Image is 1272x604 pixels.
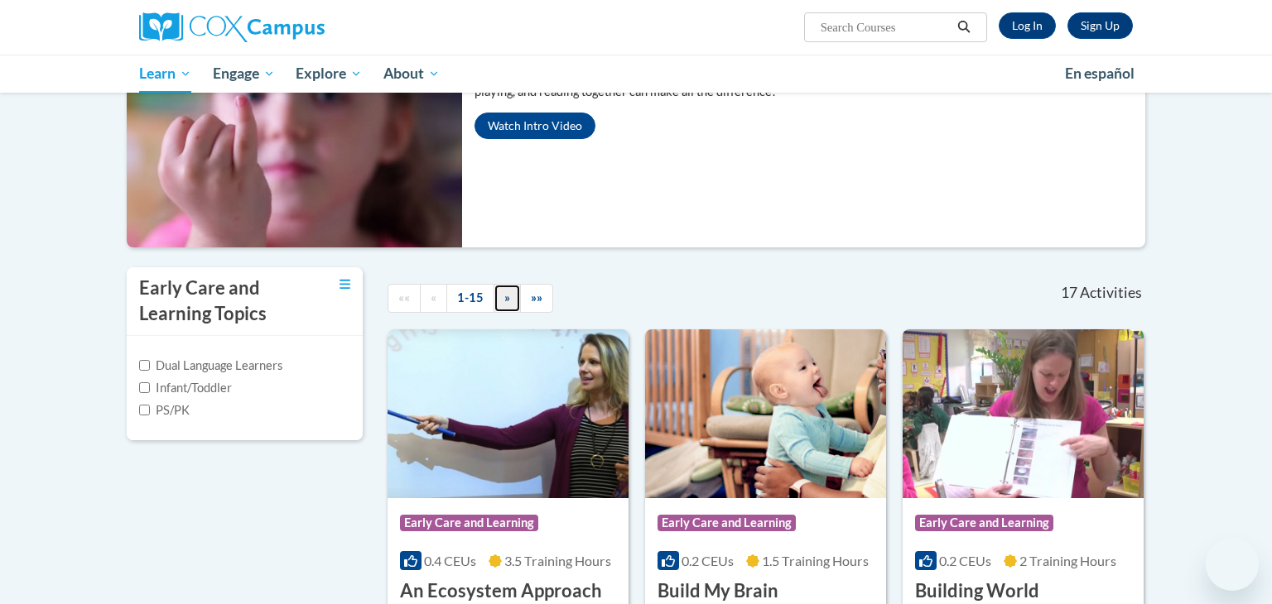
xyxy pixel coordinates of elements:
[658,578,778,604] h3: Build My Brain
[682,553,734,568] span: 0.2 CEUs
[1019,553,1116,568] span: 2 Training Hours
[658,515,796,531] span: Early Care and Learning
[431,290,436,304] span: «
[202,55,286,93] a: Engage
[915,515,1053,531] span: Early Care and Learning
[296,64,362,84] span: Explore
[1080,284,1142,302] span: Activities
[139,276,296,327] h3: Early Care and Learning Topics
[285,55,373,93] a: Explore
[531,290,542,304] span: »»
[139,64,191,84] span: Learn
[475,113,595,139] button: Watch Intro Video
[128,55,202,93] a: Learn
[139,405,150,415] input: Checkbox for Options
[999,12,1056,39] a: Log In
[114,55,1158,93] div: Main menu
[819,17,952,37] input: Search Courses
[139,12,454,42] a: Cox Campus
[383,64,440,84] span: About
[373,55,450,93] a: About
[1061,284,1077,302] span: 17
[446,284,494,313] a: 1-15
[762,553,869,568] span: 1.5 Training Hours
[139,382,150,393] input: Checkbox for Options
[388,329,629,498] img: Course Logo
[494,284,521,313] a: Next
[1054,56,1145,91] a: En español
[420,284,447,313] a: Previous
[400,515,538,531] span: Early Care and Learning
[903,329,1144,498] img: Course Logo
[645,329,886,498] img: Course Logo
[939,553,991,568] span: 0.2 CEUs
[1065,65,1135,82] span: En español
[504,290,510,304] span: »
[340,276,350,294] a: Toggle collapse
[388,284,421,313] a: Begining
[139,357,282,375] label: Dual Language Learners
[398,290,410,304] span: ««
[139,401,190,419] label: PS/PK
[1206,538,1259,591] iframe: Button to launch messaging window
[213,64,275,84] span: Engage
[139,12,325,42] img: Cox Campus
[504,553,611,568] span: 3.5 Training Hours
[139,360,150,371] input: Checkbox for Options
[139,379,232,397] label: Infant/Toddler
[1067,12,1133,39] a: Register
[520,284,553,313] a: End
[952,17,976,37] button: Search
[424,553,476,568] span: 0.4 CEUs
